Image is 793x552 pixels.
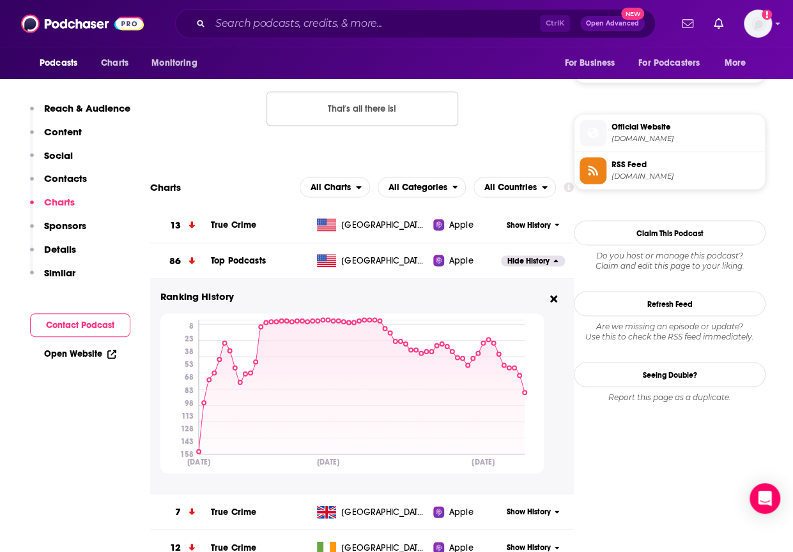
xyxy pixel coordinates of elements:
[31,51,94,75] button: open menu
[677,13,698,34] a: Show notifications dropdown
[484,183,537,191] span: All Countries
[150,494,211,529] a: 7
[716,51,762,75] button: open menu
[612,158,760,170] span: RSS Feed
[180,450,194,459] tspan: 158
[433,218,500,231] a: Apple
[185,360,194,369] tspan: 53
[150,243,211,278] a: 86
[612,121,760,132] span: Official Website
[160,289,544,304] h3: Ranking History
[574,392,766,402] div: Report this page as a duplicate.
[44,267,75,279] p: Similar
[638,54,700,72] span: For Podcasters
[187,458,210,467] tspan: [DATE]
[473,177,556,197] h2: Countries
[725,54,746,72] span: More
[564,54,615,72] span: For Business
[40,54,77,72] span: Podcasts
[472,458,495,467] tspan: [DATE]
[630,51,718,75] button: open menu
[210,13,540,34] input: Search podcasts, credits, & more...
[574,220,766,245] button: Claim This Podcast
[501,506,565,517] button: Show History
[21,11,144,36] img: Podchaser - Follow, Share and Rate Podcasts
[30,102,130,126] button: Reach & Audience
[501,255,565,266] button: Hide History
[341,254,424,267] span: United States
[181,411,194,420] tspan: 113
[181,437,194,446] tspan: 143
[44,348,116,359] a: Open Website
[574,291,766,316] button: Refresh Feed
[507,255,550,266] span: Hide History
[501,220,565,230] button: Show History
[449,218,473,231] span: Apple
[30,267,75,290] button: Similar
[574,362,766,387] a: Seeing Double?
[169,253,181,268] h3: 86
[312,218,433,231] a: [GEOGRAPHIC_DATA]
[612,171,760,181] span: rss.art19.com
[30,313,130,337] button: Contact Podcast
[30,196,75,220] button: Charts
[744,10,772,38] img: User Profile
[316,458,339,467] tspan: [DATE]
[189,322,194,331] tspan: 8
[211,506,257,517] span: True Crime
[44,126,82,138] p: Content
[449,254,473,267] span: Apple
[449,505,473,518] span: Apple
[586,20,639,27] span: Open Advanced
[473,177,556,197] button: open menu
[181,424,194,433] tspan: 128
[750,483,780,514] div: Open Intercom Messenger
[30,220,86,243] button: Sponsors
[378,177,466,197] button: open menu
[744,10,772,38] button: Show profile menu
[389,183,447,191] span: All Categories
[341,505,424,518] span: United Kingdom
[30,172,87,196] button: Contacts
[709,13,728,34] a: Show notifications dropdown
[211,255,266,265] a: Top Podcasts
[211,219,257,230] a: True Crime
[762,10,772,20] svg: Add a profile image
[574,321,766,341] div: Are we missing an episode or update? Use this to check the RSS feed immediately.
[266,91,458,126] button: Nothing here.
[185,385,194,394] tspan: 83
[185,373,194,382] tspan: 68
[30,126,82,149] button: Content
[621,8,644,20] span: New
[312,505,433,518] a: [GEOGRAPHIC_DATA]
[507,220,551,230] span: Show History
[300,177,370,197] button: open menu
[44,196,75,208] p: Charts
[540,15,570,32] span: Ctrl K
[151,54,197,72] span: Monitoring
[378,177,466,197] h2: Categories
[44,220,86,232] p: Sponsors
[433,505,500,518] a: Apple
[574,250,766,271] div: Claim and edit this page to your liking.
[44,243,76,255] p: Details
[150,207,211,242] a: 13
[175,9,656,38] div: Search podcasts, credits, & more...
[580,16,645,31] button: Open AdvancedNew
[142,51,213,75] button: open menu
[93,51,136,75] a: Charts
[185,398,194,407] tspan: 98
[44,172,87,184] p: Contacts
[170,218,181,232] h3: 13
[44,149,73,161] p: Social
[433,254,500,267] a: Apple
[507,506,551,517] span: Show History
[150,181,181,193] h2: Charts
[175,504,181,519] h3: 7
[580,119,760,146] a: Official Website[DOMAIN_NAME]
[185,347,194,356] tspan: 38
[300,177,370,197] h2: Platforms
